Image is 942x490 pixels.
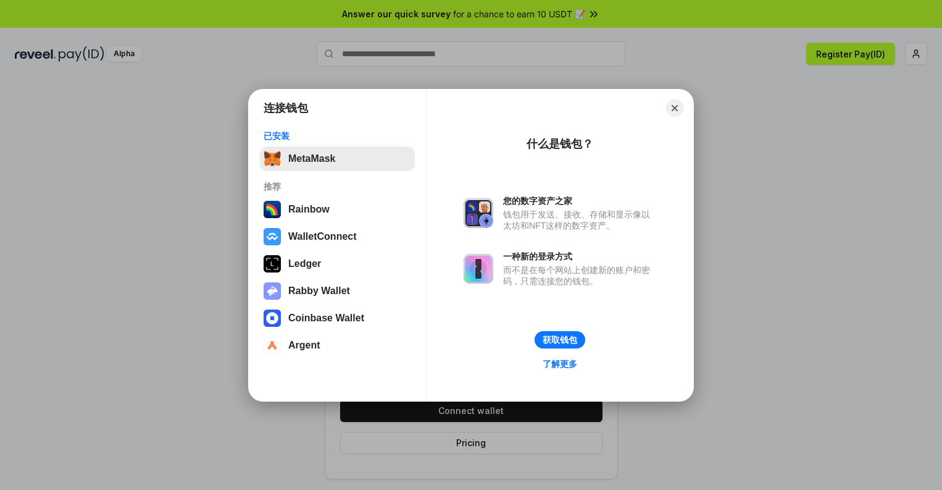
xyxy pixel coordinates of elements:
div: Rabby Wallet [288,285,350,297]
div: 您的数字资产之家 [503,195,656,206]
div: Argent [288,340,320,351]
a: 了解更多 [535,356,585,372]
img: svg+xml,%3Csvg%20xmlns%3D%22http%3A%2F%2Fwww.w3.org%2F2000%2Fsvg%22%20fill%3D%22none%22%20viewBox... [464,254,493,284]
img: svg+xml,%3Csvg%20width%3D%2228%22%20height%3D%2228%22%20viewBox%3D%220%200%2028%2028%22%20fill%3D... [264,310,281,327]
div: MetaMask [288,153,335,164]
img: svg+xml,%3Csvg%20xmlns%3D%22http%3A%2F%2Fwww.w3.org%2F2000%2Fsvg%22%20fill%3D%22none%22%20viewBox... [464,198,493,228]
button: Close [666,99,683,117]
button: Argent [260,333,415,358]
div: Ledger [288,258,321,269]
div: 一种新的登录方式 [503,251,656,262]
div: 推荐 [264,181,411,192]
div: 已安装 [264,130,411,142]
div: 钱包用于发送、接收、存储和显示像以太坊和NFT这样的数字资产。 [503,209,656,231]
div: 了解更多 [543,358,577,370]
img: svg+xml,%3Csvg%20xmlns%3D%22http%3A%2F%2Fwww.w3.org%2F2000%2Fsvg%22%20width%3D%2228%22%20height%3... [264,255,281,272]
button: Rainbow [260,197,415,222]
img: svg+xml,%3Csvg%20xmlns%3D%22http%3A%2F%2Fwww.w3.org%2F2000%2Fsvg%22%20fill%3D%22none%22%20viewBox... [264,282,281,300]
button: Coinbase Wallet [260,306,415,331]
div: 获取钱包 [543,334,577,345]
img: svg+xml,%3Csvg%20width%3D%2228%22%20height%3D%2228%22%20viewBox%3D%220%200%2028%2028%22%20fill%3D... [264,228,281,245]
h1: 连接钱包 [264,101,308,116]
div: Rainbow [288,204,330,215]
button: Rabby Wallet [260,279,415,303]
div: Coinbase Wallet [288,313,364,324]
div: WalletConnect [288,231,357,242]
button: MetaMask [260,146,415,171]
div: 什么是钱包？ [527,137,593,151]
button: 获取钱包 [535,331,585,348]
img: svg+xml,%3Csvg%20fill%3D%22none%22%20height%3D%2233%22%20viewBox%3D%220%200%2035%2033%22%20width%... [264,150,281,167]
img: svg+xml,%3Csvg%20width%3D%2228%22%20height%3D%2228%22%20viewBox%3D%220%200%2028%2028%22%20fill%3D... [264,337,281,354]
img: svg+xml,%3Csvg%20width%3D%22120%22%20height%3D%22120%22%20viewBox%3D%220%200%20120%20120%22%20fil... [264,201,281,218]
div: 而不是在每个网站上创建新的账户和密码，只需连接您的钱包。 [503,264,656,287]
button: WalletConnect [260,224,415,249]
button: Ledger [260,251,415,276]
